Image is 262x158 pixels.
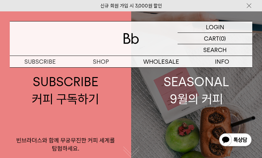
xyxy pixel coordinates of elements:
[218,133,252,148] img: 카카오톡 채널 1:1 채팅 버튼
[32,73,99,108] div: SUBSCRIBE 커피 구독하기
[123,33,139,44] img: 로고
[203,44,227,56] p: SEARCH
[131,56,192,67] p: WHOLESALE
[204,33,219,44] p: CART
[70,56,131,67] a: SHOP
[164,73,229,108] div: SEASONAL 9월의 커피
[206,21,224,33] p: LOGIN
[10,56,70,67] a: SUBSCRIBE
[100,3,162,9] a: 신규 회원 가입 시 3,000원 할인
[192,56,252,67] p: INFO
[219,33,226,44] p: (0)
[178,33,252,44] a: CART (0)
[178,21,252,33] a: LOGIN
